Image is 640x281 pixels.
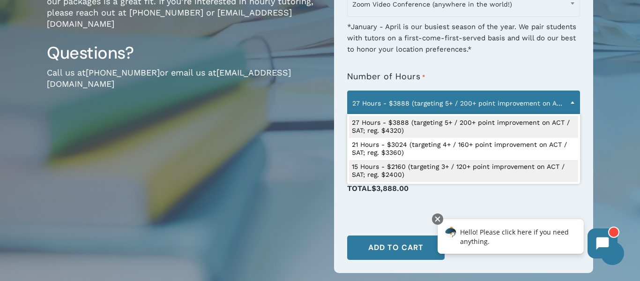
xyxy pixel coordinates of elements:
[347,182,580,205] p: Total
[347,72,425,82] label: Number of Hours
[86,68,160,77] a: [PHONE_NUMBER]
[47,68,291,89] a: [EMAIL_ADDRESS][DOMAIN_NAME]
[372,184,409,193] span: $3,888.00
[347,235,445,260] button: Add to cart
[349,138,579,160] li: 21 Hours - $3024 (targeting 4+ / 160+ point improvement on ACT / SAT; reg. $3360)
[349,160,579,182] li: 15 Hours - $2160 (targeting 3+ / 120+ point improvement on ACT / SAT; reg. $2400)
[47,67,320,102] p: Call us at or email us at
[347,15,580,55] div: *January - April is our busiest season of the year. We pair students with tutors on a first-come-...
[349,116,579,138] li: 27 Hours - $3888 (targeting 5+ / 200+ point improvement on ACT / SAT; reg. $4320)
[348,93,580,113] span: 27 Hours - $3888 (targeting 5+ / 200+ point improvement on ACT / SAT; reg. $4320)
[428,212,627,268] iframe: Chatbot
[347,91,580,116] span: 27 Hours - $3888 (targeting 5+ / 200+ point improvement on ACT / SAT; reg. $4320)
[47,42,320,64] h3: Questions?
